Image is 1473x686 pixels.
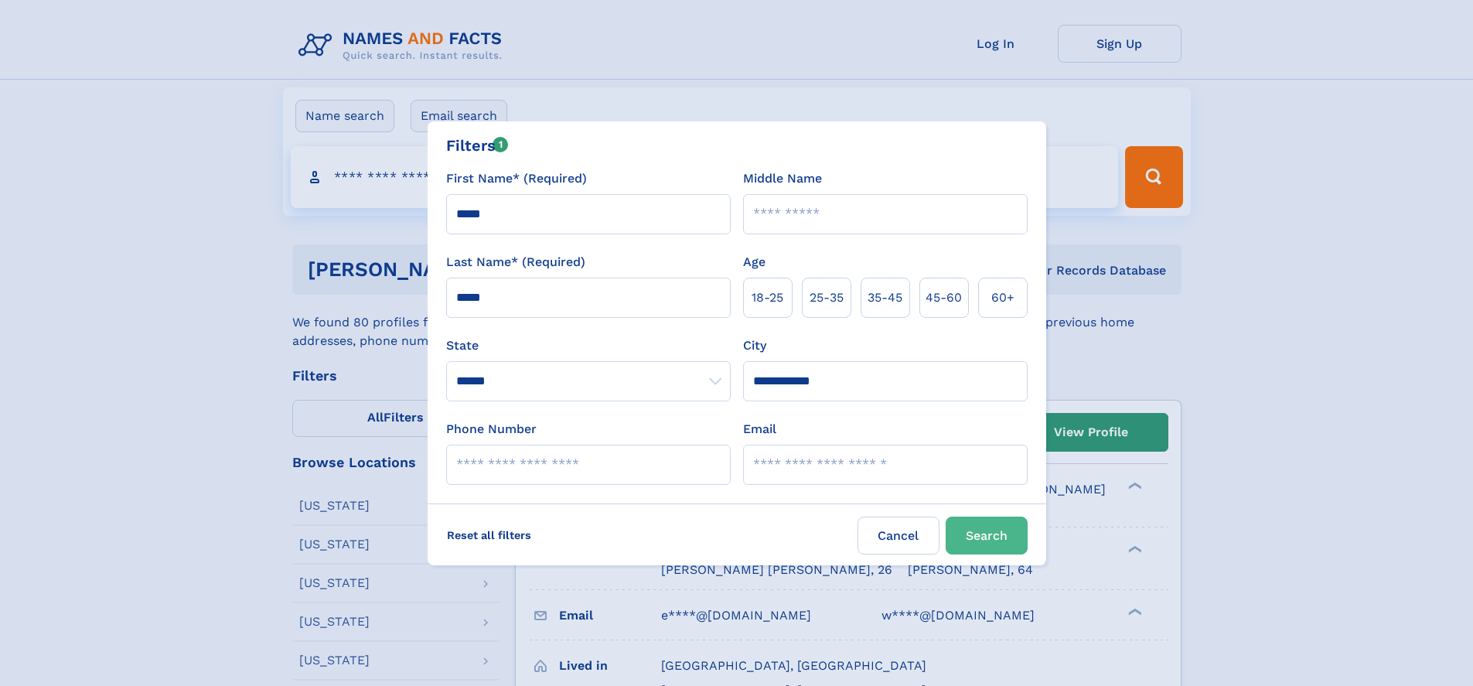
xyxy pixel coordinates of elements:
[437,517,541,554] label: Reset all filters
[868,288,902,307] span: 35‑45
[446,420,537,439] label: Phone Number
[446,169,587,188] label: First Name* (Required)
[446,336,731,355] label: State
[446,134,509,157] div: Filters
[991,288,1014,307] span: 60+
[743,169,822,188] label: Middle Name
[858,517,939,555] label: Cancel
[810,288,844,307] span: 25‑35
[743,253,765,271] label: Age
[743,336,766,355] label: City
[743,420,776,439] label: Email
[752,288,783,307] span: 18‑25
[926,288,962,307] span: 45‑60
[446,253,585,271] label: Last Name* (Required)
[946,517,1028,555] button: Search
